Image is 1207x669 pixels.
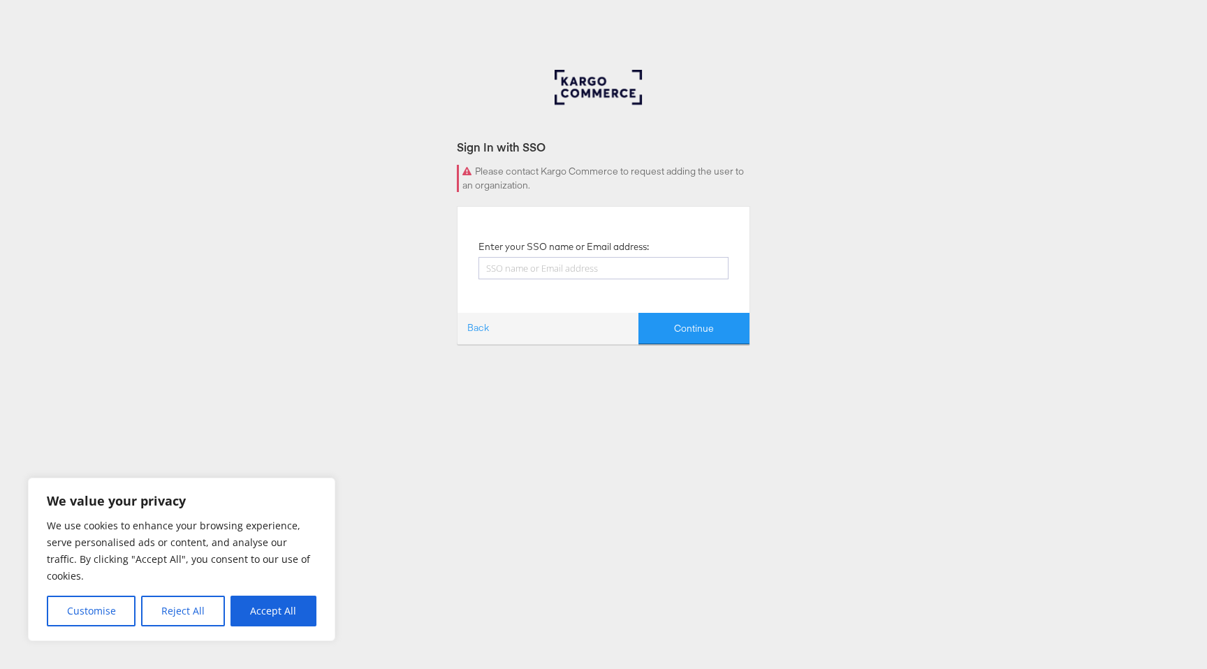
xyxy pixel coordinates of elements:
p: We use cookies to enhance your browsing experience, serve personalised ads or content, and analys... [47,517,316,585]
button: Reject All [141,596,224,626]
button: Customise [47,596,136,626]
div: Please contact Kargo Commerce to request adding the user to an organization. [457,165,750,191]
a: Back [458,316,499,341]
label: Enter your SSO name or Email address: [478,240,649,253]
button: Continue [638,313,749,344]
div: Sign In with SSO [457,139,750,155]
button: Accept All [231,596,316,626]
div: We value your privacy [28,478,335,641]
p: We value your privacy [47,492,316,509]
input: SSO name or Email address [478,257,729,279]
